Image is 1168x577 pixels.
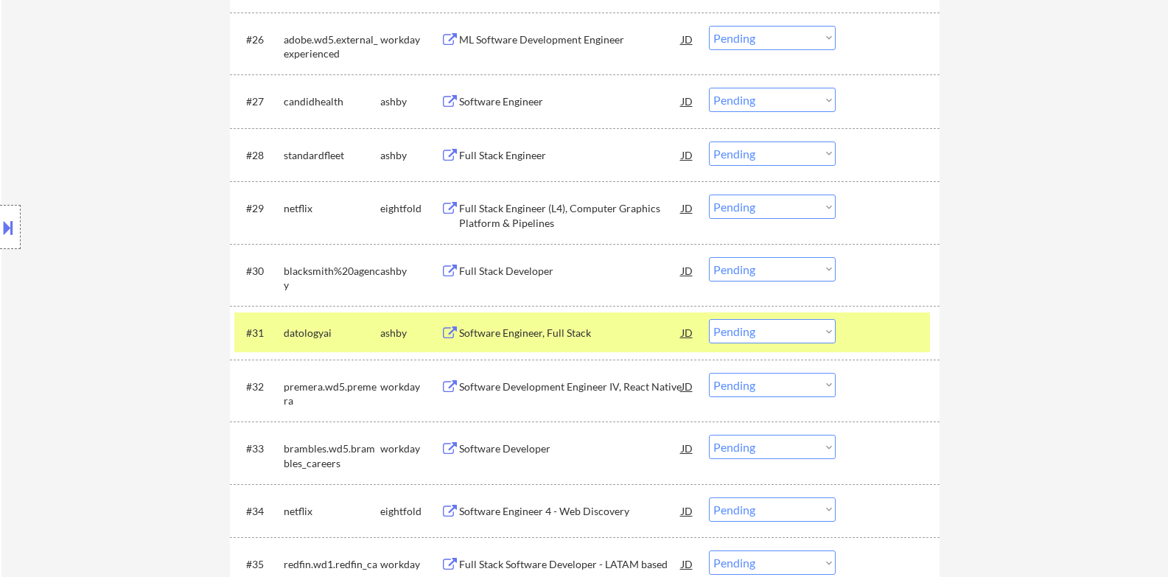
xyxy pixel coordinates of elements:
div: netflix [284,201,380,216]
div: workday [380,32,441,47]
div: Software Developer [459,441,682,456]
div: JD [680,497,695,524]
div: JD [680,373,695,399]
div: Software Engineer 4 - Web Discovery [459,504,682,519]
div: eightfold [380,504,441,519]
div: ashby [380,326,441,340]
div: candidhealth [284,94,380,109]
div: #34 [246,504,272,519]
div: #32 [246,380,272,394]
div: workday [380,557,441,572]
div: Software Development Engineer IV, React Native [459,380,682,394]
div: eightfold [380,201,441,216]
div: JD [680,319,695,346]
div: JD [680,195,695,221]
div: JD [680,88,695,114]
div: Software Engineer [459,94,682,109]
div: JD [680,550,695,577]
div: #26 [246,32,272,47]
div: ML Software Development Engineer [459,32,682,47]
div: #35 [246,557,272,572]
div: premera.wd5.premera [284,380,380,408]
div: JD [680,435,695,461]
div: standardfleet [284,148,380,163]
div: Full Stack Software Developer - LATAM based [459,557,682,572]
div: Full Stack Engineer (L4), Computer Graphics Platform & Pipelines [459,201,682,230]
div: JD [680,26,695,52]
div: ashby [380,94,441,109]
div: JD [680,141,695,168]
div: workday [380,380,441,394]
div: Full Stack Developer [459,264,682,279]
div: blacksmith%20agency [284,264,380,293]
div: adobe.wd5.external_experienced [284,32,380,61]
div: JD [680,257,695,284]
div: ashby [380,148,441,163]
div: datologyai [284,326,380,340]
div: brambles.wd5.brambles_careers [284,441,380,470]
div: ashby [380,264,441,279]
div: workday [380,441,441,456]
div: Software Engineer, Full Stack [459,326,682,340]
div: Full Stack Engineer [459,148,682,163]
div: netflix [284,504,380,519]
div: #33 [246,441,272,456]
